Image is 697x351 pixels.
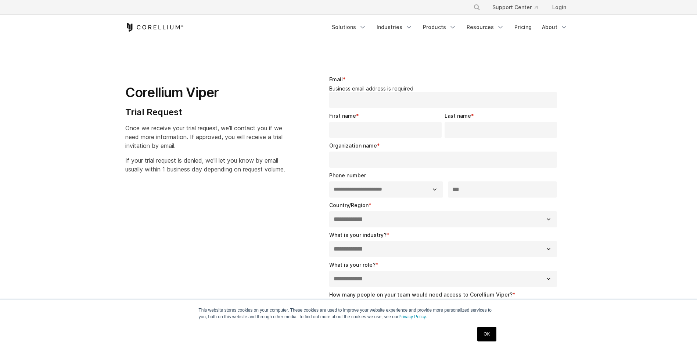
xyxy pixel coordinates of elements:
[329,85,560,92] legend: Business email address is required
[329,172,366,178] span: Phone number
[199,307,499,320] p: This website stores cookies on your computer. These cookies are used to improve your website expe...
[486,1,543,14] a: Support Center
[125,107,285,118] h4: Trial Request
[462,21,509,34] a: Resources
[125,157,285,173] span: If your trial request is denied, we'll let you know by email usually within 1 business day depend...
[329,262,376,268] span: What is your role?
[125,84,285,101] h1: Corellium Viper
[477,327,496,341] a: OK
[464,1,572,14] div: Navigation Menu
[399,314,427,319] a: Privacy Policy.
[538,21,572,34] a: About
[445,113,471,119] span: Last name
[125,124,283,149] span: Once we receive your trial request, we'll contact you if we need more information. If approved, y...
[329,232,387,238] span: What is your industry?
[327,21,572,34] div: Navigation Menu
[329,76,343,82] span: Email
[372,21,417,34] a: Industries
[329,113,356,119] span: First name
[470,1,484,14] button: Search
[546,1,572,14] a: Login
[329,291,513,298] span: How many people on your team would need access to Corellium Viper?
[510,21,536,34] a: Pricing
[327,21,371,34] a: Solutions
[329,142,377,149] span: Organization name
[329,202,369,208] span: Country/Region
[125,23,184,32] a: Corellium Home
[418,21,461,34] a: Products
